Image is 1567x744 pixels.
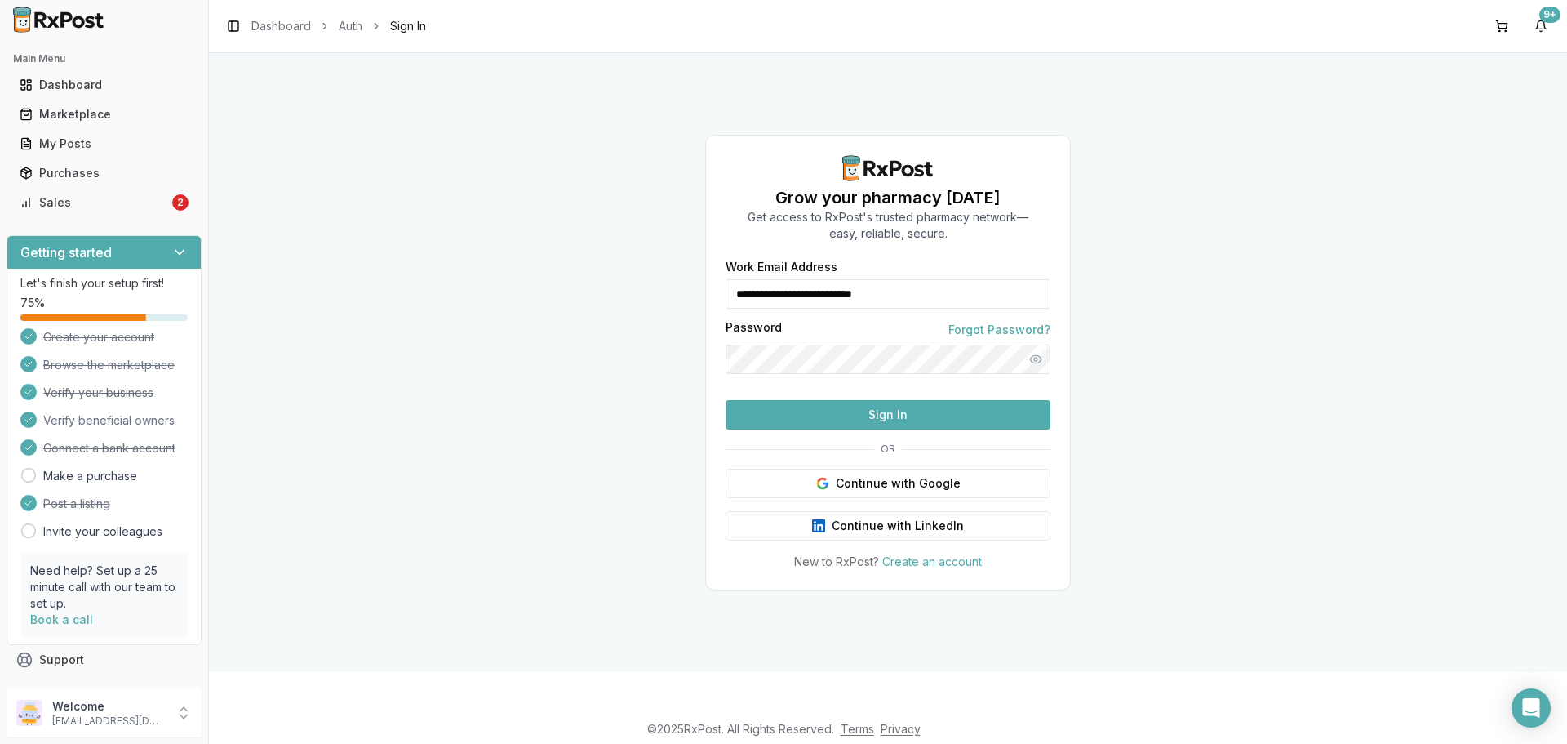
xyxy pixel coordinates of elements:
div: 9+ [1539,7,1560,23]
p: Let's finish your setup first! [20,275,188,292]
p: Need help? Set up a 25 minute call with our team to set up. [30,563,178,612]
label: Work Email Address [726,261,1050,273]
a: Sales2 [13,188,195,217]
a: Terms [841,722,874,736]
button: 9+ [1528,13,1554,39]
div: Open Intercom Messenger [1512,688,1551,728]
span: Browse the marketplace [43,357,175,373]
span: Create your account [43,329,154,345]
a: Purchases [13,158,195,188]
img: RxPost Logo [836,155,940,181]
button: Show password [1021,345,1050,374]
a: Auth [339,18,362,34]
button: Support [7,645,202,675]
span: Feedback [39,681,95,697]
h1: Grow your pharmacy [DATE] [748,186,1028,209]
a: Book a call [30,613,93,626]
a: Marketplace [13,100,195,129]
a: Invite your colleagues [43,523,162,540]
button: Continue with LinkedIn [726,511,1050,541]
button: Dashboard [7,72,202,98]
span: 75 % [20,295,45,311]
p: Welcome [52,698,166,715]
img: Google [816,477,829,490]
span: New to RxPost? [794,555,879,568]
a: Create an account [882,555,982,568]
div: Dashboard [20,77,189,93]
p: [EMAIL_ADDRESS][DOMAIN_NAME] [52,715,166,728]
a: Dashboard [13,70,195,100]
div: Marketplace [20,106,189,123]
button: Sales2 [7,189,202,216]
a: My Posts [13,129,195,158]
button: Feedback [7,675,202,704]
h3: Getting started [20,243,112,262]
a: Privacy [881,722,921,736]
button: Sign In [726,400,1050,430]
span: Verify beneficial owners [43,412,175,429]
span: OR [874,443,902,456]
span: Verify your business [43,385,153,401]
button: Marketplace [7,101,202,127]
nav: breadcrumb [251,18,426,34]
button: Continue with Google [726,469,1050,498]
img: LinkedIn [812,519,825,532]
label: Password [726,322,782,338]
a: Dashboard [251,18,311,34]
a: Forgot Password? [948,322,1050,338]
img: User avatar [16,700,42,726]
div: Purchases [20,165,189,181]
div: 2 [172,194,189,211]
a: Make a purchase [43,468,137,484]
p: Get access to RxPost's trusted pharmacy network— easy, reliable, secure. [748,209,1028,242]
img: RxPost Logo [7,7,111,33]
span: Connect a bank account [43,440,175,457]
span: Post a listing [43,496,110,512]
div: My Posts [20,136,189,152]
button: My Posts [7,131,202,157]
div: Sales [20,194,169,211]
button: Purchases [7,160,202,186]
span: Sign In [390,18,426,34]
h2: Main Menu [13,52,195,65]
